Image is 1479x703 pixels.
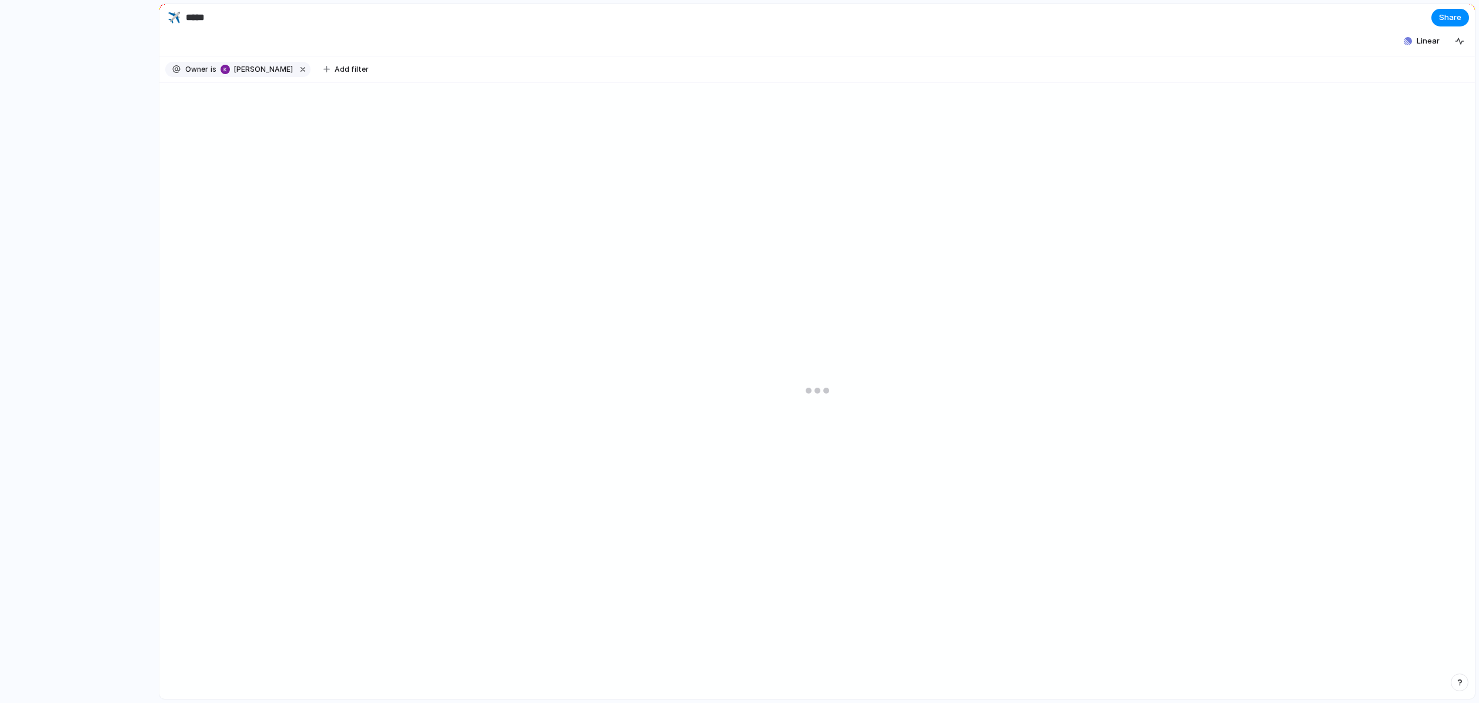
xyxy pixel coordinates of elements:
span: [PERSON_NAME] [234,64,293,75]
button: Add filter [316,61,376,78]
button: [PERSON_NAME] [218,63,295,76]
span: Owner [185,64,208,75]
button: ✈️ [165,8,183,27]
span: Linear [1417,35,1440,47]
span: is [211,64,216,75]
button: is [208,63,219,76]
button: Linear [1399,32,1444,50]
button: Share [1431,9,1469,26]
span: Share [1439,12,1461,24]
span: Add filter [335,64,369,75]
div: ✈️ [168,9,181,25]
